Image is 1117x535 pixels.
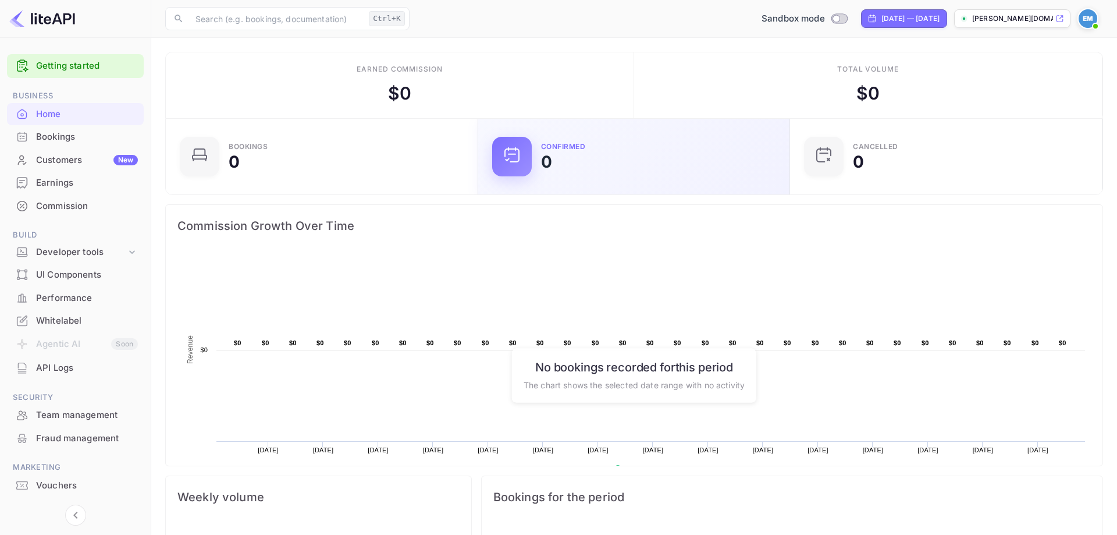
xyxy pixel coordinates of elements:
[7,149,144,171] a: CustomersNew
[922,339,929,346] text: $0
[1004,339,1011,346] text: $0
[369,11,405,26] div: Ctrl+K
[289,339,297,346] text: $0
[7,90,144,102] span: Business
[313,447,334,453] text: [DATE]
[7,195,144,218] div: Commission
[533,447,554,453] text: [DATE]
[7,242,144,263] div: Developer tools
[784,339,791,346] text: $0
[7,310,144,331] a: Whitelabel
[372,339,379,346] text: $0
[229,143,268,150] div: Bookings
[592,339,599,346] text: $0
[7,287,144,310] div: Performance
[399,339,407,346] text: $0
[36,314,138,328] div: Whitelabel
[7,357,144,378] a: API Logs
[674,339,681,346] text: $0
[7,474,144,496] a: Vouchers
[36,176,138,190] div: Earnings
[541,154,552,170] div: 0
[36,409,138,422] div: Team management
[234,339,241,346] text: $0
[812,339,819,346] text: $0
[949,339,956,346] text: $0
[186,335,194,364] text: Revenue
[976,339,984,346] text: $0
[756,339,764,346] text: $0
[1079,9,1097,28] img: Eugene Mulder
[7,126,144,148] div: Bookings
[837,64,899,75] div: Total volume
[423,447,444,453] text: [DATE]
[7,172,144,193] a: Earnings
[7,404,144,426] a: Team management
[7,427,144,449] a: Fraud management
[65,505,86,526] button: Collapse navigation
[368,447,389,453] text: [DATE]
[509,339,517,346] text: $0
[524,360,745,374] h6: No bookings recorded for this period
[7,264,144,285] a: UI Components
[7,229,144,242] span: Build
[36,479,138,493] div: Vouchers
[7,310,144,332] div: Whitelabel
[258,447,279,453] text: [DATE]
[262,339,269,346] text: $0
[177,217,1091,235] span: Commission Growth Over Time
[729,339,737,346] text: $0
[388,80,411,107] div: $ 0
[839,339,846,346] text: $0
[482,339,489,346] text: $0
[177,488,460,506] span: Weekly volume
[36,154,138,167] div: Customers
[7,461,144,474] span: Marketing
[36,362,138,375] div: API Logs
[625,465,655,473] text: Revenue
[1027,447,1048,453] text: [DATE]
[493,488,1091,506] span: Bookings for the period
[7,195,144,217] a: Commission
[863,447,884,453] text: [DATE]
[36,108,138,121] div: Home
[200,346,208,353] text: $0
[36,59,138,73] a: Getting started
[344,339,351,346] text: $0
[9,9,75,28] img: LiteAPI logo
[536,339,544,346] text: $0
[7,54,144,78] div: Getting started
[972,13,1053,24] p: [PERSON_NAME][DOMAIN_NAME]...
[881,13,940,24] div: [DATE] — [DATE]
[894,339,901,346] text: $0
[917,447,938,453] text: [DATE]
[564,339,571,346] text: $0
[853,143,898,150] div: CANCELLED
[7,287,144,309] a: Performance
[426,339,434,346] text: $0
[541,143,586,150] div: Confirmed
[229,154,240,170] div: 0
[866,339,874,346] text: $0
[36,268,138,282] div: UI Components
[188,7,364,30] input: Search (e.g. bookings, documentation)
[36,130,138,144] div: Bookings
[7,172,144,194] div: Earnings
[36,292,138,305] div: Performance
[113,155,138,165] div: New
[7,404,144,427] div: Team management
[7,126,144,147] a: Bookings
[7,103,144,126] div: Home
[7,391,144,404] span: Security
[861,9,947,28] div: Click to change the date range period
[646,339,654,346] text: $0
[588,447,609,453] text: [DATE]
[7,103,144,125] a: Home
[973,447,994,453] text: [DATE]
[1059,339,1066,346] text: $0
[1031,339,1039,346] text: $0
[807,447,828,453] text: [DATE]
[36,246,126,259] div: Developer tools
[856,80,880,107] div: $ 0
[478,447,499,453] text: [DATE]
